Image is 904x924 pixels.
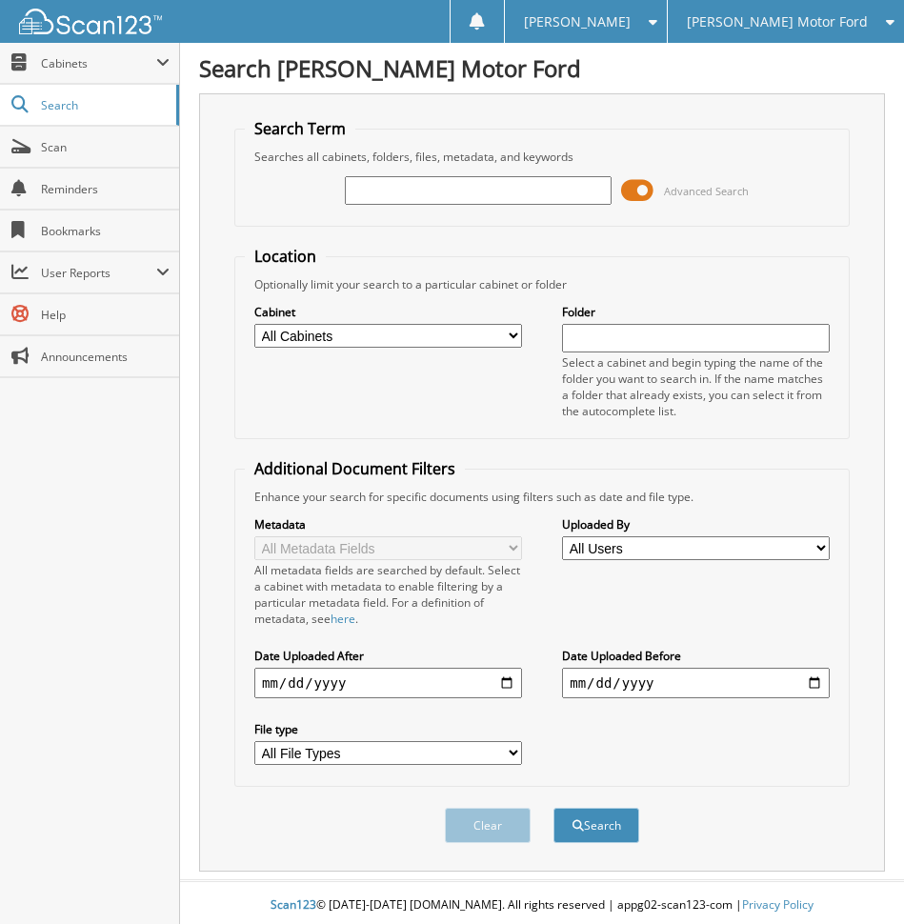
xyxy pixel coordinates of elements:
[254,516,522,532] label: Metadata
[254,648,522,664] label: Date Uploaded After
[562,648,830,664] label: Date Uploaded Before
[245,246,326,267] legend: Location
[41,181,170,197] span: Reminders
[331,611,355,627] a: here
[41,223,170,239] span: Bookmarks
[553,808,639,843] button: Search
[664,184,749,198] span: Advanced Search
[245,458,465,479] legend: Additional Document Filters
[199,52,885,84] h1: Search [PERSON_NAME] Motor Ford
[445,808,531,843] button: Clear
[41,265,156,281] span: User Reports
[41,97,167,113] span: Search
[245,276,839,292] div: Optionally limit your search to a particular cabinet or folder
[254,668,522,698] input: start
[687,16,868,28] span: [PERSON_NAME] Motor Ford
[562,668,830,698] input: end
[254,721,522,737] label: File type
[245,118,355,139] legend: Search Term
[271,896,316,913] span: Scan123
[41,307,170,323] span: Help
[562,516,830,532] label: Uploaded By
[562,354,830,419] div: Select a cabinet and begin typing the name of the folder you want to search in. If the name match...
[562,304,830,320] label: Folder
[245,489,839,505] div: Enhance your search for specific documents using filters such as date and file type.
[254,562,522,627] div: All metadata fields are searched by default. Select a cabinet with metadata to enable filtering b...
[742,896,814,913] a: Privacy Policy
[254,304,522,320] label: Cabinet
[19,9,162,34] img: scan123-logo-white.svg
[41,349,170,365] span: Announcements
[41,55,156,71] span: Cabinets
[524,16,631,28] span: [PERSON_NAME]
[245,149,839,165] div: Searches all cabinets, folders, files, metadata, and keywords
[41,139,170,155] span: Scan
